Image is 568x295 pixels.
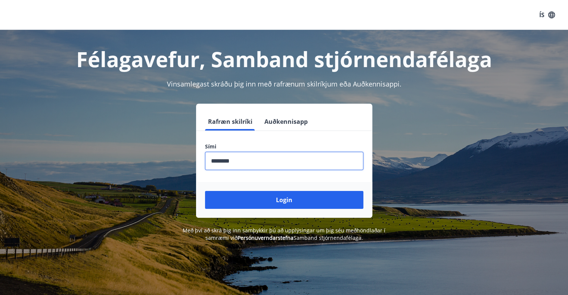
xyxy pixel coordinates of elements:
[167,79,401,88] span: Vinsamlegast skráðu þig inn með rafrænum skilríkjum eða Auðkennisappi.
[183,227,385,241] span: Með því að skrá þig inn samþykkir þú að upplýsingar um þig séu meðhöndlaðar í samræmi við Samband...
[205,113,255,131] button: Rafræn skilríki
[535,8,559,22] button: ÍS
[205,143,363,150] label: Sími
[205,191,363,209] button: Login
[24,45,544,73] h1: Félagavefur, Samband stjórnendafélaga
[238,234,294,241] a: Persónuverndarstefna
[261,113,311,131] button: Auðkennisapp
